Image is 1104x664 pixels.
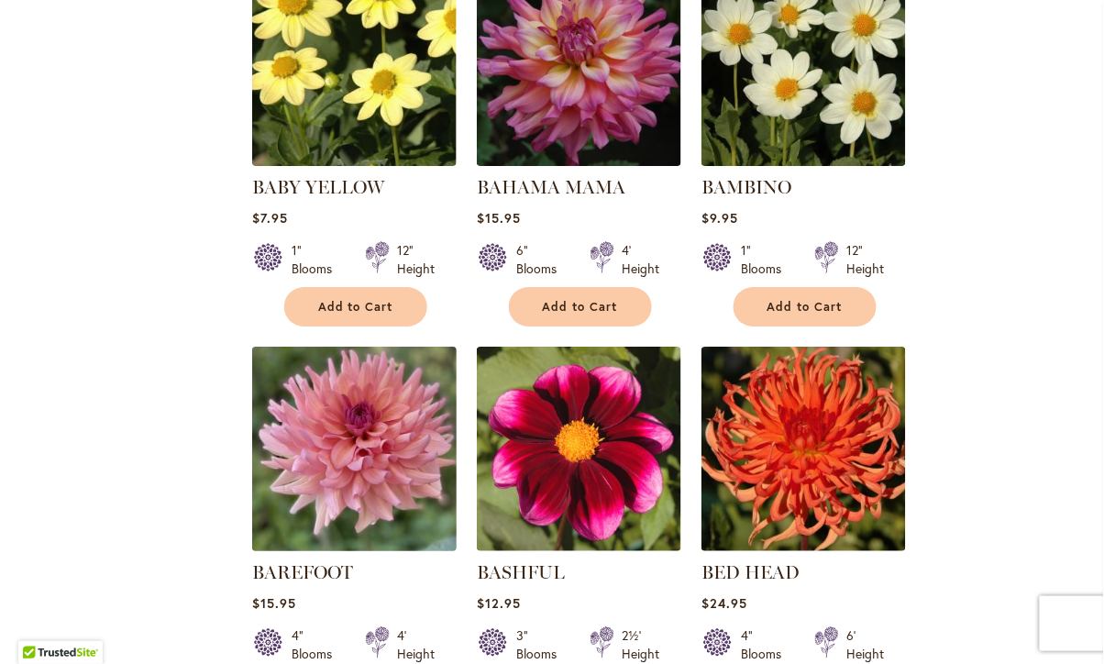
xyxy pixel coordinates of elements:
img: BAREFOOT [248,342,462,557]
a: BED HEAD [701,561,800,583]
button: Add to Cart [734,287,877,326]
a: BED HEAD [701,537,906,555]
a: Bahama Mama [477,152,681,170]
span: $7.95 [252,209,288,227]
span: $12.95 [477,594,521,612]
div: 6' Height [846,626,884,663]
div: 3" Blooms [516,626,568,663]
span: Add to Cart [318,299,393,315]
div: 6" Blooms [516,241,568,278]
div: 2½' Height [622,626,659,663]
span: Add to Cart [767,299,843,315]
div: 12" Height [397,241,435,278]
a: BASHFUL [477,537,681,555]
span: $24.95 [701,594,747,612]
img: BASHFUL [477,347,681,551]
div: 4' Height [622,241,659,278]
a: BAMBINO [701,152,906,170]
div: 4" Blooms [292,626,343,663]
a: BABY YELLOW [252,176,384,198]
span: Add to Cart [543,299,618,315]
div: 1" Blooms [292,241,343,278]
a: BABY YELLOW [252,152,457,170]
button: Add to Cart [509,287,652,326]
button: Add to Cart [284,287,427,326]
a: BAMBINO [701,176,791,198]
span: $15.95 [477,209,521,227]
div: 4" Blooms [741,626,792,663]
div: 4' Height [397,626,435,663]
div: 1" Blooms [741,241,792,278]
a: BAHAMA MAMA [477,176,625,198]
a: BAREFOOT [252,561,353,583]
iframe: Launch Accessibility Center [14,599,65,650]
a: BAREFOOT [252,537,457,555]
span: $15.95 [252,594,296,612]
img: BED HEAD [701,347,906,551]
a: BASHFUL [477,561,565,583]
span: $9.95 [701,209,738,227]
div: 12" Height [846,241,884,278]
